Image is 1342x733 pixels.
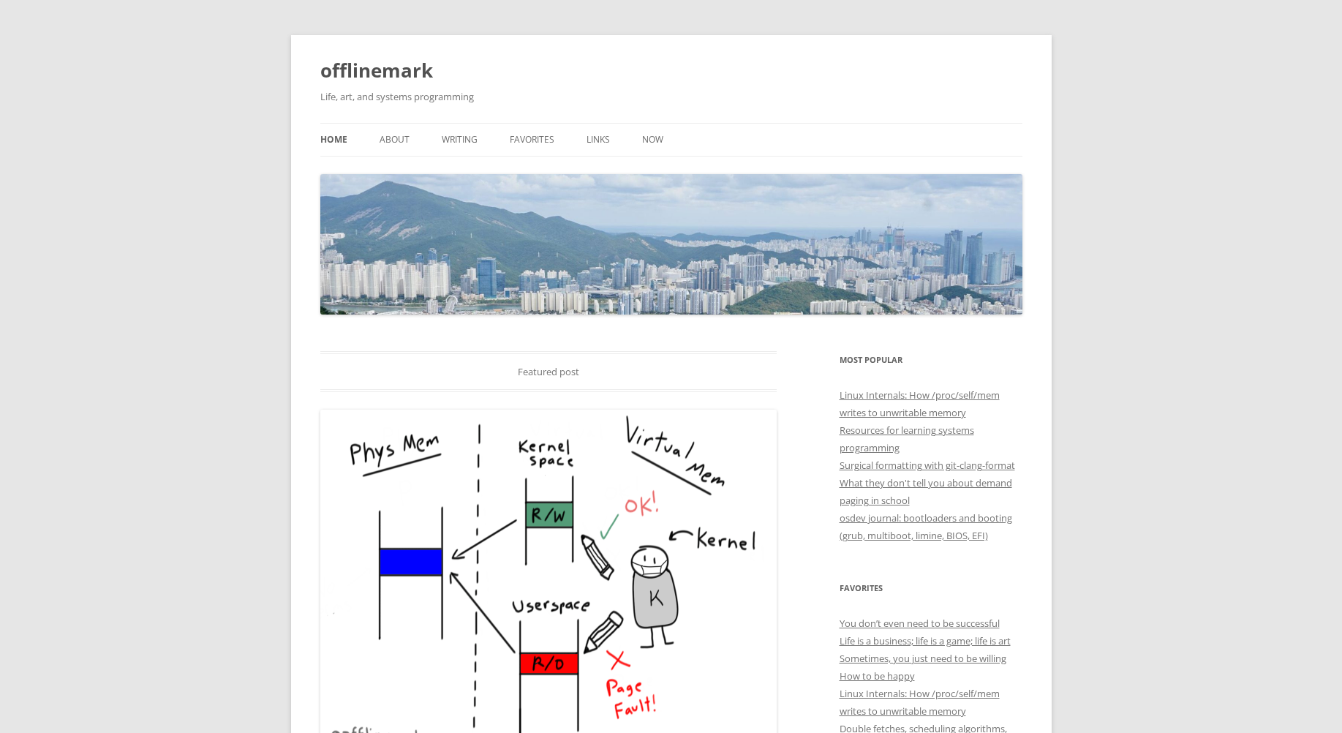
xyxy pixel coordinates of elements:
a: Resources for learning systems programming [840,424,974,454]
a: You don’t even need to be successful [840,617,1000,630]
a: Home [320,124,347,156]
a: Surgical formatting with git-clang-format [840,459,1015,472]
a: How to be happy [840,669,915,683]
a: Sometimes, you just need to be willing [840,652,1006,665]
h3: Most Popular [840,351,1022,369]
a: Life is a business; life is a game; life is art [840,634,1011,647]
a: Writing [442,124,478,156]
a: osdev journal: bootloaders and booting (grub, multiboot, limine, BIOS, EFI) [840,511,1012,542]
a: Links [587,124,610,156]
a: What they don't tell you about demand paging in school [840,476,1012,507]
a: offlinemark [320,53,433,88]
a: About [380,124,410,156]
h2: Life, art, and systems programming [320,88,1022,105]
a: Linux Internals: How /proc/self/mem writes to unwritable memory [840,687,1000,718]
a: Linux Internals: How /proc/self/mem writes to unwritable memory [840,388,1000,419]
div: Featured post [320,351,777,392]
h3: Favorites [840,579,1022,597]
a: Now [642,124,663,156]
img: offlinemark [320,174,1022,314]
a: Favorites [510,124,554,156]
